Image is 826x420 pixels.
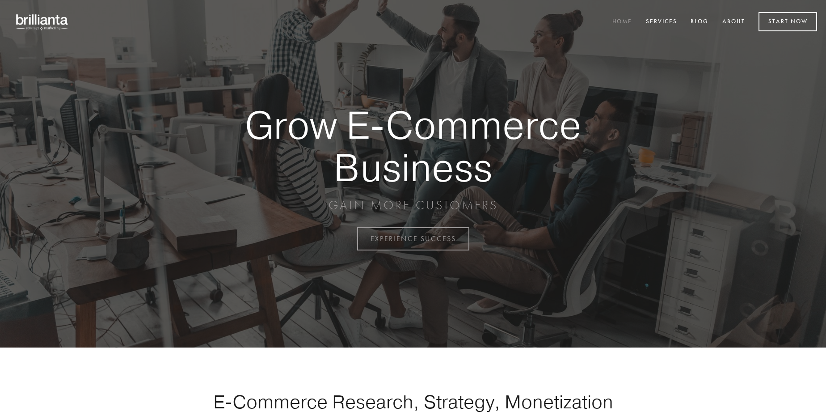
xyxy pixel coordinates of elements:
img: brillianta - research, strategy, marketing [9,9,76,35]
a: Start Now [759,12,817,31]
h1: E-Commerce Research, Strategy, Monetization [185,390,641,413]
a: Home [607,15,638,30]
a: EXPERIENCE SUCCESS [357,227,469,250]
a: About [716,15,751,30]
p: GAIN MORE CUSTOMERS [214,197,612,213]
a: Services [640,15,683,30]
strong: Grow E-Commerce Business [214,104,612,188]
a: Blog [685,15,714,30]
